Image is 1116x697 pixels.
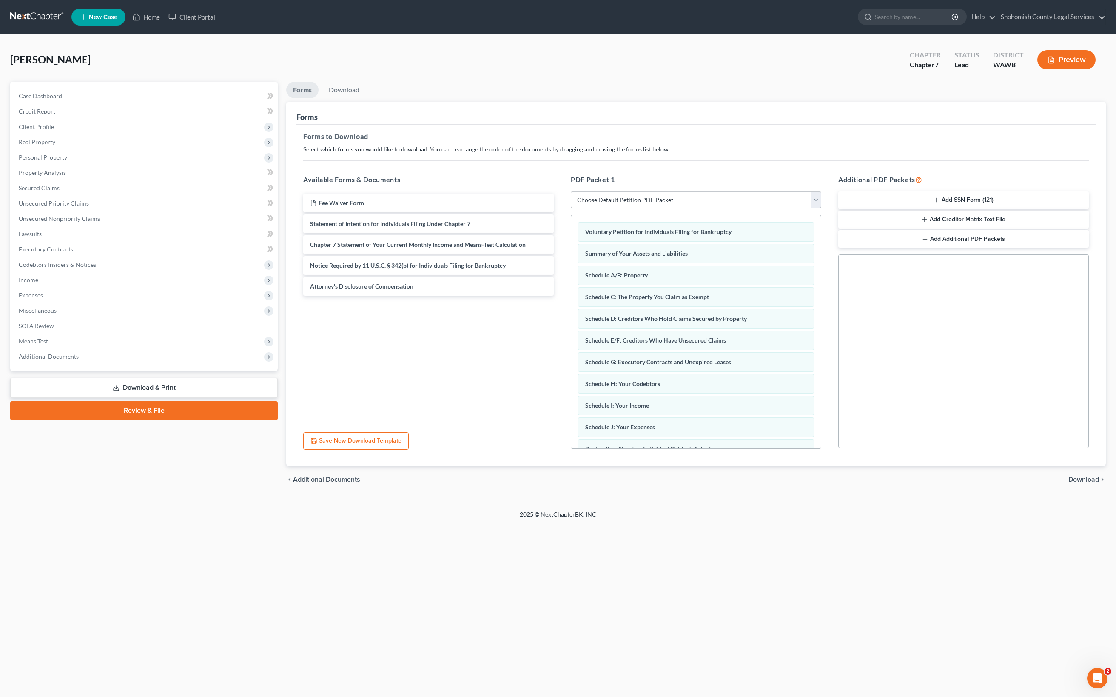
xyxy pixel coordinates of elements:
p: Select which forms you would like to download. You can rearrange the order of the documents by dr... [303,145,1089,154]
button: Preview [1037,50,1096,69]
div: Lead [954,60,979,70]
input: Search by name... [875,9,953,25]
span: Secured Claims [19,184,60,191]
button: Download chevron_right [1068,476,1106,483]
span: 7 [935,60,939,69]
span: New Case [89,14,117,20]
span: 2 [1105,668,1111,675]
span: Schedule I: Your Income [585,402,649,409]
span: Declaration About an Individual Debtor's Schedules [585,445,721,452]
a: Help [967,9,996,25]
a: Review & File [10,401,278,420]
a: Client Portal [164,9,219,25]
span: Case Dashboard [19,92,62,100]
a: Unsecured Priority Claims [12,196,278,211]
span: Means Test [19,337,48,345]
a: Case Dashboard [12,89,278,104]
div: District [993,50,1024,60]
span: [PERSON_NAME] [10,53,91,66]
span: SOFA Review [19,322,54,329]
span: Unsecured Nonpriority Claims [19,215,100,222]
span: Schedule E/F: Creditors Who Have Unsecured Claims [585,337,726,344]
span: Credit Report [19,108,55,115]
span: Statement of Intention for Individuals Filing Under Chapter 7 [310,220,470,227]
span: Property Analysis [19,169,66,176]
a: Property Analysis [12,165,278,180]
span: Summary of Your Assets and Liabilities [585,250,688,257]
span: Fee Waiver Form [319,199,364,206]
a: Lawsuits [12,226,278,242]
span: Lawsuits [19,230,42,237]
span: Unsecured Priority Claims [19,200,89,207]
h5: Additional PDF Packets [838,174,1089,185]
span: Schedule H: Your Codebtors [585,380,660,387]
span: Codebtors Insiders & Notices [19,261,96,268]
a: Executory Contracts [12,242,278,257]
i: chevron_left [286,476,293,483]
span: Client Profile [19,123,54,130]
span: Schedule D: Creditors Who Hold Claims Secured by Property [585,315,747,322]
a: Snohomish County Legal Services [996,9,1105,25]
span: Miscellaneous [19,307,57,314]
a: Download [322,82,366,98]
a: Secured Claims [12,180,278,196]
div: Forms [296,112,318,122]
button: Add SSN Form (121) [838,191,1089,209]
h5: Available Forms & Documents [303,174,554,185]
span: Chapter 7 Statement of Your Current Monthly Income and Means-Test Calculation [310,241,526,248]
a: chevron_left Additional Documents [286,476,360,483]
span: Notice Required by 11 U.S.C. § 342(b) for Individuals Filing for Bankruptcy [310,262,506,269]
a: Home [128,9,164,25]
span: Personal Property [19,154,67,161]
span: Income [19,276,38,283]
a: Credit Report [12,104,278,119]
span: Schedule J: Your Expenses [585,423,655,431]
span: Expenses [19,291,43,299]
h5: Forms to Download [303,131,1089,142]
span: Attorney's Disclosure of Compensation [310,283,413,290]
div: WAWB [993,60,1024,70]
span: Voluntary Petition for Individuals Filing for Bankruptcy [585,228,732,235]
button: Save New Download Template [303,432,409,450]
h5: PDF Packet 1 [571,174,821,185]
div: Chapter [910,50,941,60]
span: Executory Contracts [19,246,73,253]
span: Additional Documents [19,353,79,360]
button: Add Additional PDF Packets [838,230,1089,248]
a: Download & Print [10,378,278,398]
div: 2025 © NextChapterBK, INC [316,510,800,526]
a: Unsecured Nonpriority Claims [12,211,278,226]
span: Schedule C: The Property You Claim as Exempt [585,293,709,300]
span: Schedule A/B: Property [585,271,648,279]
span: Download [1068,476,1099,483]
iframe: Intercom live chat [1087,668,1107,688]
div: Chapter [910,60,941,70]
a: SOFA Review [12,318,278,334]
i: chevron_right [1099,476,1106,483]
span: Additional Documents [293,476,360,483]
div: Status [954,50,979,60]
span: Real Property [19,138,55,146]
a: Forms [286,82,319,98]
span: Schedule G: Executory Contracts and Unexpired Leases [585,358,731,366]
button: Add Creditor Matrix Text File [838,211,1089,229]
